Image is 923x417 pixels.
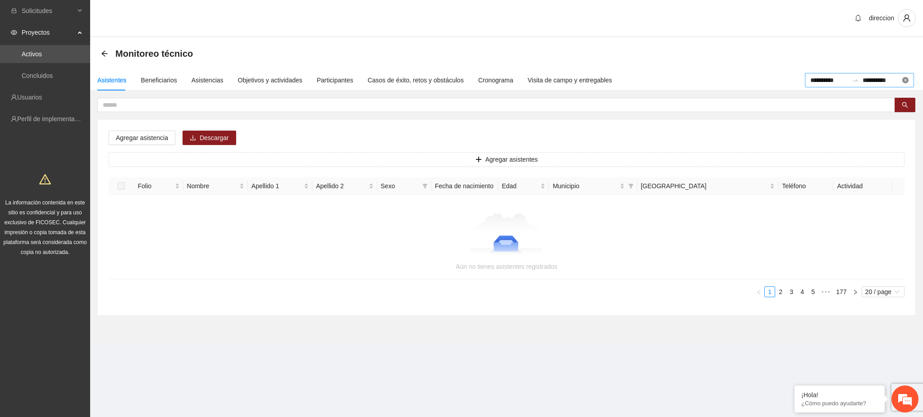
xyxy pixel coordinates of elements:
[187,181,238,191] span: Nombre
[248,177,312,195] th: Apellido 1
[138,181,173,191] span: Folio
[549,177,637,195] th: Municipio
[865,287,901,297] span: 20 / page
[852,77,859,84] span: to
[776,287,786,297] a: 2
[11,8,17,14] span: inbox
[101,50,108,58] div: Back
[115,46,193,61] span: Monitoreo técnico
[422,183,428,189] span: filter
[478,75,513,85] div: Cronograma
[11,29,17,36] span: eye
[431,177,498,195] th: Fecha de nacimiento
[200,133,229,143] span: Descargar
[17,115,87,122] a: Perfil de implementadora
[902,102,908,109] span: search
[850,286,861,297] button: right
[764,286,775,297] li: 1
[148,5,169,26] div: Minimizar ventana de chat en vivo
[754,286,764,297] button: left
[808,287,818,297] a: 5
[818,286,833,297] span: •••
[775,286,786,297] li: 2
[869,14,894,22] span: direccion
[109,131,175,145] button: Agregar asistencia
[898,9,916,27] button: user
[485,154,538,164] span: Agregar asistentes
[852,77,859,84] span: swap-right
[190,135,196,142] span: download
[786,287,796,297] a: 3
[4,199,87,255] span: La información contenida en este sitio es confidencial y para uso exclusivo de FICOSEC. Cualquier...
[368,75,464,85] div: Casos de éxito, retos y obstáculos
[756,290,762,295] span: left
[628,183,634,189] span: filter
[470,213,544,258] img: Aún no tienes asistentes registrados
[502,181,539,191] span: Edad
[109,152,905,167] button: plusAgregar asistentes
[778,177,833,195] th: Teléfono
[851,11,865,25] button: bell
[850,286,861,297] li: Next Page
[5,246,172,277] textarea: Escriba su mensaje y pulse “Intro”
[192,75,224,85] div: Asistencias
[22,23,75,41] span: Proyectos
[317,75,353,85] div: Participantes
[420,179,430,193] span: filter
[833,287,849,297] a: 177
[116,133,168,143] span: Agregar asistencia
[754,286,764,297] li: Previous Page
[47,46,151,58] div: Chatee con nosotros ahora
[183,177,248,195] th: Nombre
[902,77,909,83] span: close-circle
[498,177,549,195] th: Edad
[316,181,366,191] span: Apellido 2
[141,75,177,85] div: Beneficiarios
[797,286,808,297] li: 4
[626,179,635,193] span: filter
[851,14,865,22] span: bell
[801,400,878,407] p: ¿Cómo puedo ayudarte?
[553,181,617,191] span: Municipio
[765,287,775,297] a: 1
[833,177,891,195] th: Actividad
[381,181,419,191] span: Sexo
[637,177,778,195] th: Colonia
[39,173,51,185] span: warning
[17,94,42,101] a: Usuarios
[797,287,807,297] a: 4
[22,50,42,58] a: Activos
[22,72,53,79] a: Concluidos
[101,50,108,57] span: arrow-left
[898,14,915,22] span: user
[528,75,612,85] div: Visita de campo y entregables
[895,98,915,112] button: search
[475,156,482,163] span: plus
[641,181,768,191] span: [GEOGRAPHIC_DATA]
[853,290,858,295] span: right
[312,177,377,195] th: Apellido 2
[52,120,124,211] span: Estamos en línea.
[251,181,302,191] span: Apellido 1
[134,177,183,195] th: Folio
[119,262,894,272] div: Aún no tienes asistentes registrados
[238,75,302,85] div: Objetivos y actividades
[862,286,905,297] div: Page Size
[22,2,75,20] span: Solicitudes
[818,286,833,297] li: Next 5 Pages
[183,131,236,145] button: downloadDescargar
[97,75,127,85] div: Asistentes
[801,391,878,399] div: ¡Hola!
[786,286,797,297] li: 3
